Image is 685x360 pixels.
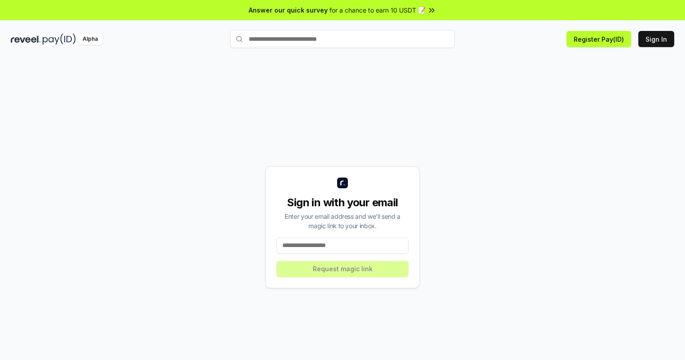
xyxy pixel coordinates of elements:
span: for a chance to earn 10 USDT 📝 [329,5,426,15]
div: Alpha [78,34,103,45]
img: logo_small [337,178,348,188]
div: Sign in with your email [277,195,408,210]
div: Enter your email address and we’ll send a magic link to your inbox. [277,212,408,230]
img: reveel_dark [11,34,41,45]
span: Answer our quick survey [249,5,328,15]
img: pay_id [43,34,76,45]
button: Sign In [638,31,674,47]
button: Register Pay(ID) [566,31,631,47]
